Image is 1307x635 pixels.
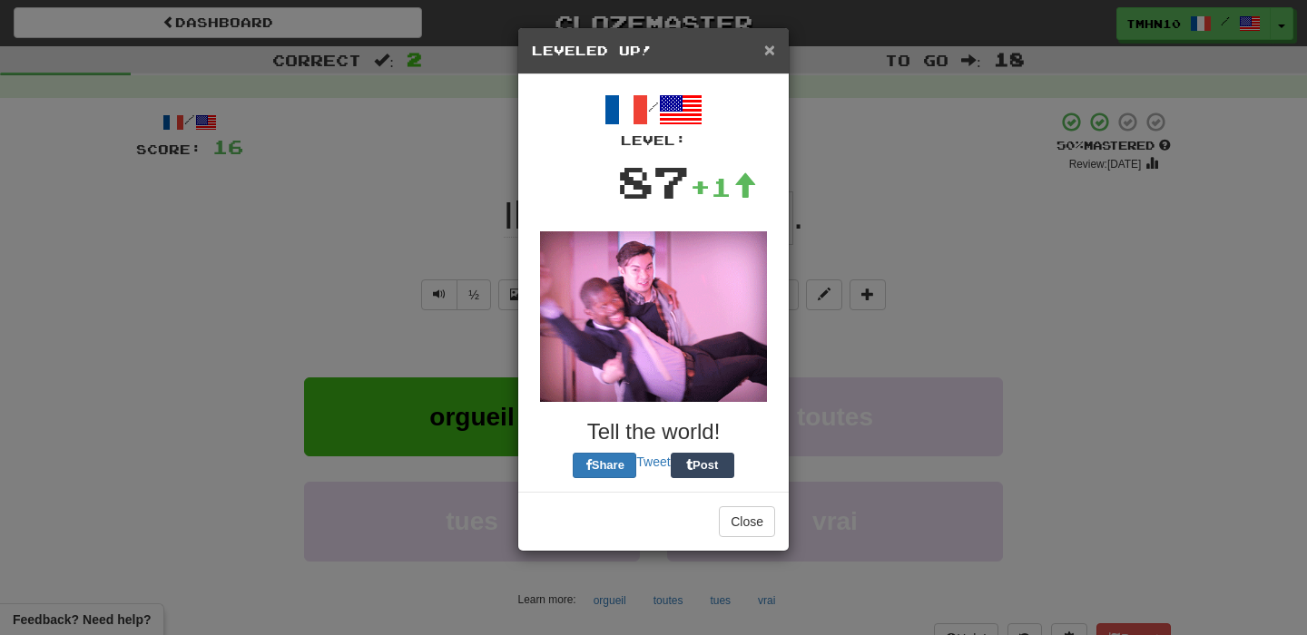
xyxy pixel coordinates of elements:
[532,132,775,150] div: Level:
[690,169,757,205] div: +1
[719,506,775,537] button: Close
[764,40,775,59] button: Close
[532,42,775,60] h5: Leveled Up!
[636,454,670,469] a: Tweet
[671,453,734,478] button: Post
[617,150,690,213] div: 87
[764,39,775,60] span: ×
[540,231,767,402] img: spinning-7b6715965d7e0220b69722fa66aa21efa1181b58e7b7375ebe2c5b603073e17d.gif
[532,420,775,444] h3: Tell the world!
[532,88,775,150] div: /
[573,453,636,478] button: Share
